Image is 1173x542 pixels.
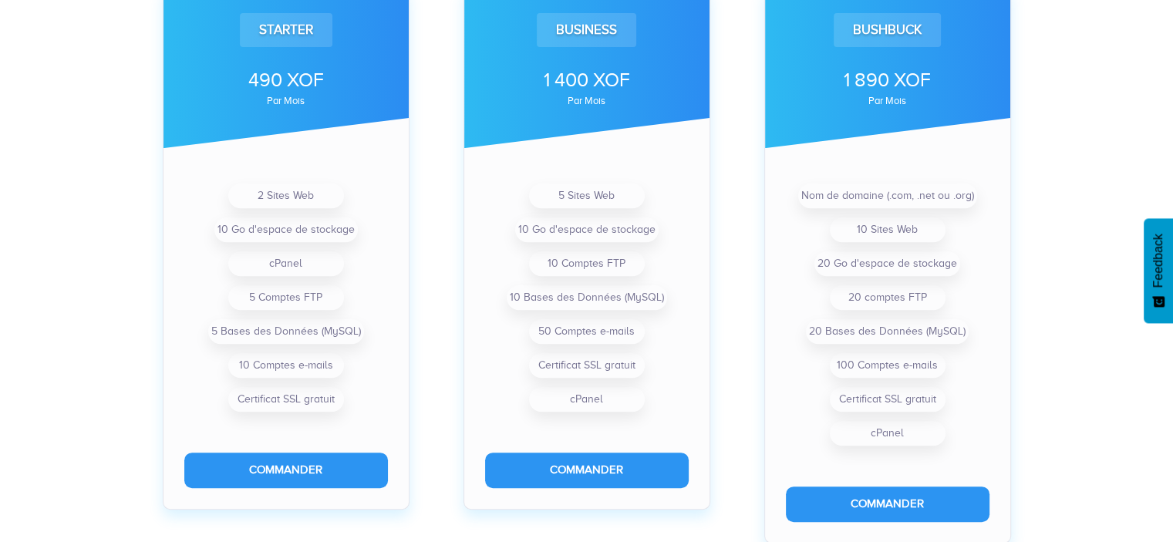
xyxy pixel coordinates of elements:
[830,421,945,446] li: cPanel
[184,96,388,106] div: par mois
[1144,218,1173,323] button: Feedback - Afficher l’enquête
[214,217,358,242] li: 10 Go d'espace de stockage
[529,319,645,344] li: 50 Comptes e-mails
[814,251,960,276] li: 20 Go d'espace de stockage
[529,251,645,276] li: 10 Comptes FTP
[228,387,344,412] li: Certificat SSL gratuit
[786,486,989,521] button: Commander
[485,96,689,106] div: par mois
[1151,234,1165,288] span: Feedback
[529,387,645,412] li: cPanel
[830,387,945,412] li: Certificat SSL gratuit
[228,285,344,310] li: 5 Comptes FTP
[834,13,941,47] div: Bushbuck
[228,183,344,208] li: 2 Sites Web
[1096,465,1154,523] iframe: Drift Widget Chat Controller
[485,453,689,487] button: Commander
[208,319,364,344] li: 5 Bases des Données (MySQL)
[806,319,969,344] li: 20 Bases des Données (MySQL)
[786,96,989,106] div: par mois
[855,288,1164,474] iframe: Drift Widget Chat Window
[786,66,989,94] div: 1 890 XOF
[184,66,388,94] div: 490 XOF
[515,217,659,242] li: 10 Go d'espace de stockage
[529,183,645,208] li: 5 Sites Web
[228,251,344,276] li: cPanel
[830,353,945,378] li: 100 Comptes e-mails
[485,66,689,94] div: 1 400 XOF
[529,353,645,378] li: Certificat SSL gratuit
[228,353,344,378] li: 10 Comptes e-mails
[830,285,945,310] li: 20 comptes FTP
[830,217,945,242] li: 10 Sites Web
[240,13,332,47] div: Starter
[184,453,388,487] button: Commander
[507,285,667,310] li: 10 Bases des Données (MySQL)
[537,13,636,47] div: Business
[798,183,977,208] li: Nom de domaine (.com, .net ou .org)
